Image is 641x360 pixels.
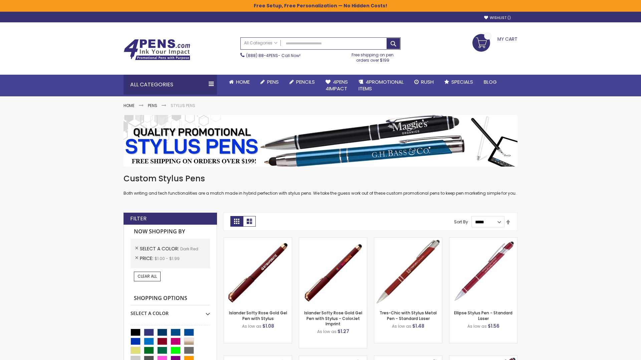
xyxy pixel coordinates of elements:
[374,237,442,243] a: Tres-Chic with Stylus Metal Pen - Standard Laser-Dark Red
[224,75,255,89] a: Home
[124,173,517,196] div: Both writing and tech functionalities are a match made in hybrid perfection with stylus pens. We ...
[449,238,517,305] img: Ellipse Stylus Pen - Standard Laser-Dark Red
[224,237,292,243] a: Islander Softy Rose Gold Gel Pen with Stylus-Dark Red
[242,323,261,329] span: As low as
[392,323,411,329] span: As low as
[449,237,517,243] a: Ellipse Stylus Pen - Standard Laser-Dark Red
[140,255,155,262] span: Price
[230,216,243,227] strong: Grid
[140,245,180,252] span: Select A Color
[138,273,157,279] span: Clear All
[359,78,404,92] span: 4PROMOTIONAL ITEMS
[155,256,180,261] span: $1.00 - $1.99
[320,75,353,96] a: 4Pens4impact
[304,310,362,326] a: Islander Softy Rose Gold Gel Pen with Stylus - ColorJet Imprint
[224,238,292,305] img: Islander Softy Rose Gold Gel Pen with Stylus-Dark Red
[262,323,274,329] span: $1.08
[180,246,198,252] span: Dark Red
[124,75,217,95] div: All Categories
[284,75,320,89] a: Pencils
[338,328,349,335] span: $1.27
[451,78,473,85] span: Specials
[299,238,367,305] img: Islander Softy Rose Gold Gel Pen with Stylus - ColorJet Imprint-Dark Red
[244,40,277,46] span: All Categories
[412,323,424,329] span: $1.48
[478,75,502,89] a: Blog
[134,272,161,281] a: Clear All
[241,38,281,49] a: All Categories
[484,78,497,85] span: Blog
[317,329,337,334] span: As low as
[124,103,135,108] a: Home
[246,53,300,58] span: - Call Now!
[353,75,409,96] a: 4PROMOTIONALITEMS
[267,78,279,85] span: Pens
[131,291,210,306] strong: Shopping Options
[326,78,348,92] span: 4Pens 4impact
[124,115,517,167] img: Stylus Pens
[171,103,195,108] strong: Stylus Pens
[124,39,190,60] img: 4Pens Custom Pens and Promotional Products
[488,323,499,329] span: $1.56
[246,53,278,58] a: (888) 88-4PENS
[421,78,434,85] span: Rush
[131,225,210,239] strong: Now Shopping by
[236,78,250,85] span: Home
[130,215,147,222] strong: Filter
[409,75,439,89] a: Rush
[484,15,511,20] a: Wishlist
[454,219,468,225] label: Sort By
[131,305,210,317] div: Select A Color
[299,237,367,243] a: Islander Softy Rose Gold Gel Pen with Stylus - ColorJet Imprint-Dark Red
[124,173,517,184] h1: Custom Stylus Pens
[148,103,157,108] a: Pens
[467,323,487,329] span: As low as
[229,310,287,321] a: Islander Softy Rose Gold Gel Pen with Stylus
[374,238,442,305] img: Tres-Chic with Stylus Metal Pen - Standard Laser-Dark Red
[439,75,478,89] a: Specials
[380,310,437,321] a: Tres-Chic with Stylus Metal Pen - Standard Laser
[345,50,401,63] div: Free shipping on pen orders over $199
[454,310,512,321] a: Ellipse Stylus Pen - Standard Laser
[255,75,284,89] a: Pens
[296,78,315,85] span: Pencils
